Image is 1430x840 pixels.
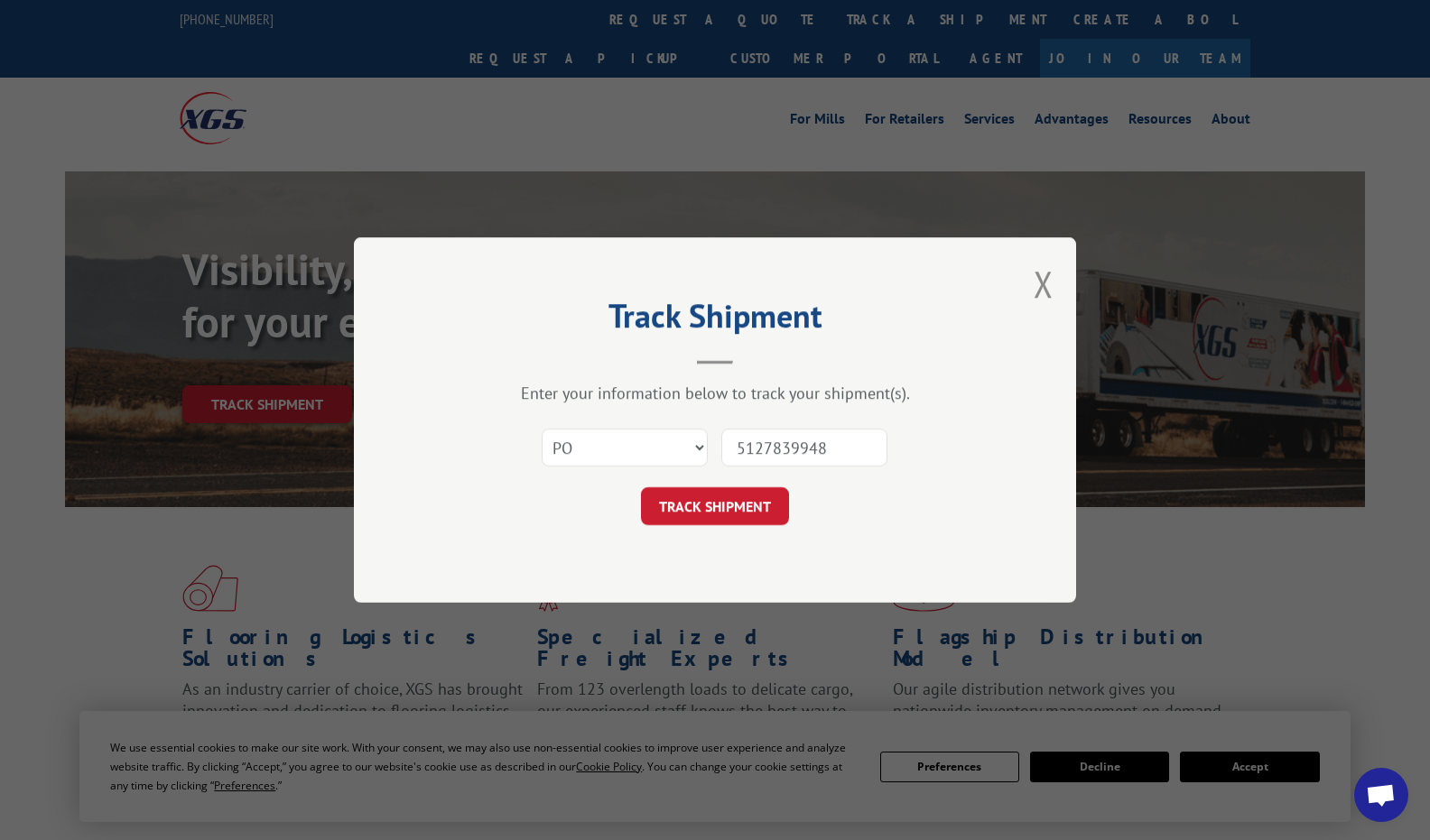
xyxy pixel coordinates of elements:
[444,303,986,337] h2: Track Shipment
[641,487,789,525] button: TRACK SHIPMENT
[1034,260,1054,308] button: Close modal
[444,383,986,403] div: Enter your information below to track your shipment(s).
[1354,768,1408,822] div: Open chat
[721,429,887,466] input: Number(s)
